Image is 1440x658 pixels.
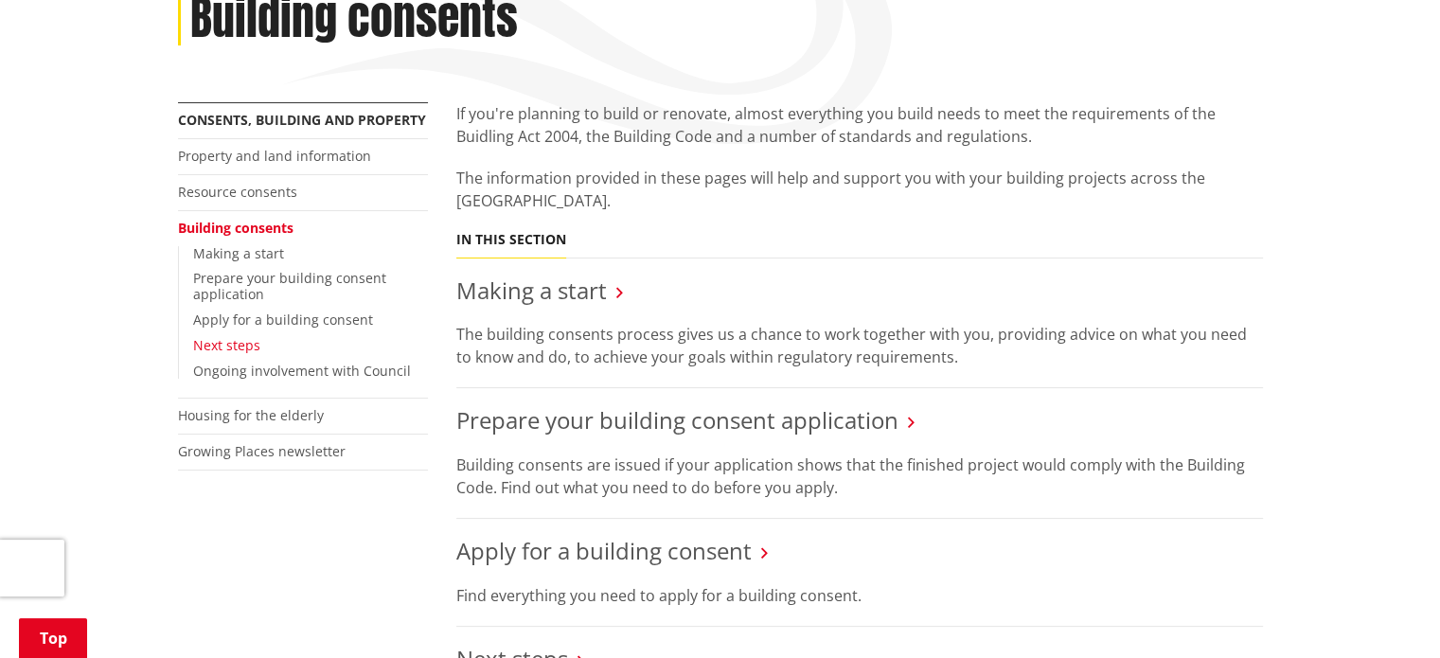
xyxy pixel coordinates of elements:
a: Prepare your building consent application [193,269,386,303]
p: The information provided in these pages will help and support you with your building projects acr... [456,167,1263,212]
a: Ongoing involvement with Council [193,362,411,380]
a: Top [19,618,87,658]
a: Building consents [178,219,293,237]
a: Resource consents [178,183,297,201]
a: Consents, building and property [178,111,426,129]
h5: In this section [456,232,566,248]
a: Next steps [193,336,260,354]
a: Apply for a building consent [193,311,373,329]
a: Making a start [193,244,284,262]
p: Find everything you need to apply for a building consent. [456,584,1263,607]
a: Apply for a building consent [456,535,752,566]
a: Housing for the elderly [178,406,324,424]
p: Building consents are issued if your application shows that the finished project would comply wit... [456,453,1263,499]
a: Making a start [456,275,607,306]
a: Growing Places newsletter [178,442,346,460]
a: Prepare your building consent application [456,404,898,436]
a: Property and land information [178,147,371,165]
p: If you're planning to build or renovate, almost everything you build needs to meet the requiremen... [456,102,1263,148]
iframe: Messenger Launcher [1353,578,1421,647]
p: The building consents process gives us a chance to work together with you, providing advice on wh... [456,323,1263,368]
